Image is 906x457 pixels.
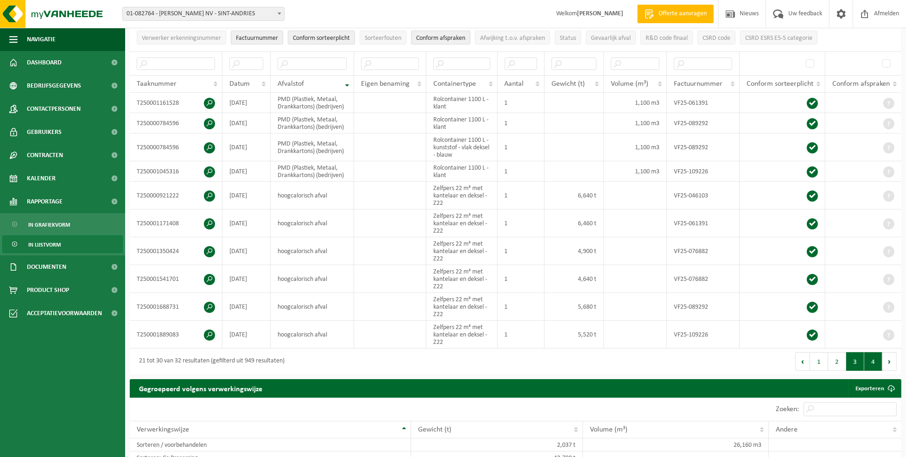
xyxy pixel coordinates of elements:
td: hoogcalorisch afval [271,182,355,209]
a: In grafiekvorm [2,216,123,233]
td: PMD (Plastiek, Metaal, Drankkartons) (bedrijven) [271,113,355,133]
span: Conform afspraken [832,80,890,88]
td: Rolcontainer 1100 L - klant [426,161,497,182]
td: PMD (Plastiek, Metaal, Drankkartons) (bedrijven) [271,161,355,182]
td: hoogcalorisch afval [271,265,355,293]
span: Conform afspraken [416,35,465,42]
td: 1,100 m3 [604,93,667,113]
td: Rolcontainer 1100 L - klant [426,113,497,133]
span: Gebruikers [27,121,62,144]
td: T250000784596 [130,133,222,161]
td: VF25-109226 [667,161,740,182]
td: 1 [498,93,545,113]
td: hoogcalorisch afval [271,237,355,265]
td: T250001889083 [130,321,222,349]
td: Rolcontainer 1100 L - kunststof - vlak deksel - blauw [426,133,497,161]
td: VF25-076882 [667,237,740,265]
button: Afwijking t.o.v. afsprakenAfwijking t.o.v. afspraken: Activate to sort [475,31,550,44]
td: 5,520 t [545,321,604,349]
td: VF25-089292 [667,133,740,161]
span: Containertype [433,80,476,88]
td: T250001541701 [130,265,222,293]
span: Volume (m³) [611,80,648,88]
td: 1,100 m3 [604,113,667,133]
td: 2,037 t [411,438,583,451]
td: [DATE] [222,93,271,113]
td: 1 [498,293,545,321]
span: Kalender [27,167,56,190]
span: Gewicht (t) [551,80,585,88]
strong: [PERSON_NAME] [577,10,623,17]
td: Zelfpers 22 m³ met kantelaar en deksel - Z22 [426,321,497,349]
td: PMD (Plastiek, Metaal, Drankkartons) (bedrijven) [271,93,355,113]
td: 6,640 t [545,182,604,209]
div: 21 tot 30 van 32 resultaten (gefilterd uit 949 resultaten) [134,353,285,370]
button: Conform sorteerplicht : Activate to sort [288,31,355,44]
span: Documenten [27,255,66,279]
span: 01-082764 - JAN DUPONT KAASIMPORT NV - SINT-ANDRIES [123,7,284,20]
button: CSRD codeCSRD code: Activate to sort [697,31,735,44]
td: VF25-109226 [667,321,740,349]
span: Afvalstof [278,80,304,88]
a: In lijstvorm [2,235,123,253]
td: VF25-089292 [667,293,740,321]
span: Product Shop [27,279,69,302]
td: T250001045316 [130,161,222,182]
td: 1 [498,133,545,161]
span: Datum [229,80,250,88]
td: 4,640 t [545,265,604,293]
span: Volume (m³) [590,426,627,433]
td: 4,900 t [545,237,604,265]
span: Status [560,35,576,42]
span: Offerte aanvragen [656,9,709,19]
button: Verwerker erkenningsnummerVerwerker erkenningsnummer: Activate to sort [137,31,226,44]
td: VF25-046103 [667,182,740,209]
td: 26,160 m3 [583,438,768,451]
span: Sorteerfouten [365,35,401,42]
td: VF25-076882 [667,265,740,293]
span: Taaknummer [137,80,177,88]
td: [DATE] [222,265,271,293]
td: hoogcalorisch afval [271,293,355,321]
span: In grafiekvorm [28,216,70,234]
td: 1 [498,113,545,133]
td: T250001171408 [130,209,222,237]
td: hoogcalorisch afval [271,209,355,237]
button: Previous [795,352,810,371]
td: 1 [498,161,545,182]
td: VF25-061391 [667,93,740,113]
span: Conform sorteerplicht [293,35,350,42]
button: 1 [810,352,828,371]
td: Zelfpers 22 m³ met kantelaar en deksel - Z22 [426,209,497,237]
span: Dashboard [27,51,62,74]
span: Gewicht (t) [418,426,451,433]
td: Sorteren / voorbehandelen [130,438,411,451]
span: CSRD ESRS E5-5 categorie [745,35,812,42]
button: FactuurnummerFactuurnummer: Activate to sort [231,31,283,44]
span: Verwerker erkenningsnummer [142,35,221,42]
span: In lijstvorm [28,236,61,254]
a: Offerte aanvragen [637,5,714,23]
td: [DATE] [222,161,271,182]
span: Contactpersonen [27,97,81,121]
td: Zelfpers 22 m³ met kantelaar en deksel - Z22 [426,293,497,321]
td: 1 [498,321,545,349]
td: [DATE] [222,182,271,209]
span: Gevaarlijk afval [591,35,631,42]
td: 1,100 m3 [604,133,667,161]
button: 3 [846,352,864,371]
button: 4 [864,352,882,371]
span: Bedrijfsgegevens [27,74,81,97]
button: R&D code finaalR&amp;D code finaal: Activate to sort [640,31,693,44]
td: [DATE] [222,321,271,349]
td: [DATE] [222,293,271,321]
span: Andere [776,426,798,433]
span: Factuurnummer [674,80,722,88]
td: hoogcalorisch afval [271,321,355,349]
a: Exporteren [848,379,900,398]
td: Zelfpers 22 m³ met kantelaar en deksel - Z22 [426,265,497,293]
td: VF25-089292 [667,113,740,133]
td: [DATE] [222,113,271,133]
span: Contracten [27,144,63,167]
td: T250001350424 [130,237,222,265]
